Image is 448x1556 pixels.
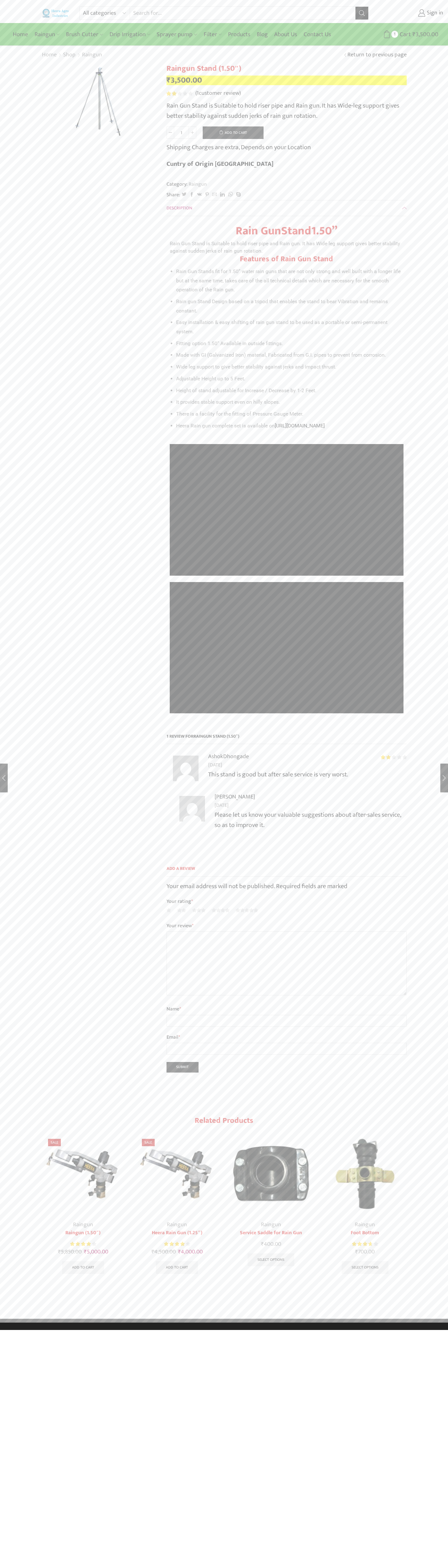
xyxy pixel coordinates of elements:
[10,27,31,42] a: Home
[156,1261,198,1274] a: Add to cart: “Heera Rain Gun (1.25")”
[48,1139,61,1146] span: Sale
[261,1239,281,1249] bdi: 400.00
[167,204,192,212] span: Description
[212,907,230,914] a: 4 of 5 stars
[167,74,171,87] span: ₹
[320,1129,411,1278] div: 4 / 7
[164,1241,190,1247] div: Rated 4.00 out of 5
[135,1132,219,1216] img: Heera Raingun 1.50
[195,1114,253,1127] span: Related products
[323,1132,407,1216] img: Foot Bottom
[151,1247,154,1257] span: ₹
[254,27,271,42] a: Blog
[167,181,207,188] span: Category:
[176,386,403,395] li: Height of stand adjustable for Increase / Decrease by 1-2 Feet.
[200,27,225,42] a: Filter
[240,253,333,265] strong: Features of Rain Gun Stand
[352,1241,378,1247] div: Rated 3.75 out of 5
[176,421,403,431] li: Heera Rain gun complete set is available on
[347,51,407,59] a: Return to previous page
[42,51,102,59] nav: Breadcrumb
[167,191,180,199] span: Share:
[164,1241,185,1247] span: Rated out of 5
[230,1229,313,1237] a: Service Saddle for Rain Gun
[176,398,403,407] li: It provides stable support even on hilly slopes.
[236,907,258,914] a: 5 of 5 stars
[176,339,403,348] li: Fitting option 1.50″ Available in outside fittings.
[42,51,57,59] a: Home
[248,1253,294,1266] a: Select options for “Service Saddle for Rain Gun”
[167,1033,407,1041] label: Email
[176,374,403,384] li: Adjustable Height up to 5 Feet.
[176,267,403,295] li: Rain Gun Stands fit for 1.50” water rain guns that are not only strong and well built with a long...
[70,1241,91,1247] span: Rated out of 5
[355,1247,358,1257] span: ₹
[391,31,398,37] span: 1
[352,1241,371,1247] span: Rated out of 5
[170,224,403,431] div: Rain Gun Stand is Suitable to hold riser pipe and Rain gun. It has Wide leg support gives better ...
[425,9,443,17] span: Sign in
[271,27,300,42] a: About Us
[215,801,407,810] time: [DATE]
[58,1247,61,1257] span: ₹
[323,1229,407,1237] a: Foot Bottom
[178,1247,203,1257] bdi: 4,000.00
[167,200,407,216] a: Description
[208,752,249,761] strong: AshokDhongade
[167,91,194,96] span: 1
[226,1129,317,1270] div: 3 / 7
[42,1132,125,1216] img: Heera Raingun 1.50
[176,297,403,315] li: Rain gun Stand Design based on a tripod that enables the stand to bear Vibration and remains cons...
[176,409,403,419] li: There is a facility for the fitting of Pressure Gauge Meter.
[167,865,407,877] span: Add a review
[375,28,438,40] a: 1 Cart ₹3,500.00
[167,74,202,87] bdi: 3,500.00
[176,362,403,372] li: Wide leg support to give better stability against jerks and impact thrust.
[281,221,311,240] span: Stand
[225,27,254,42] a: Products
[31,27,63,42] a: Raingun
[151,1247,176,1257] bdi: 4,500.00
[170,582,403,714] iframe: Rain gun installation | Rain gun irrigation equipment | Sprinkler pipe
[167,91,192,96] div: Rated 2.00 out of 5
[106,27,153,42] a: Drip Irrigation
[167,64,407,73] h1: Raingun Stand (1.50″)
[167,1220,187,1229] a: Raingun
[84,1247,108,1257] bdi: 5,000.00
[412,29,416,39] span: ₹
[167,1005,407,1013] label: Name
[62,1261,104,1274] a: Add to cart: “Raingun (1.50")”
[132,1129,223,1278] div: 2 / 7
[378,7,443,19] a: Sign in
[300,27,334,42] a: Contact Us
[230,1132,313,1216] img: Service Saddle For Rain Gun
[167,922,407,930] label: Your review
[215,792,255,801] strong: [PERSON_NAME]
[177,907,186,914] a: 2 of 5 stars
[261,1239,264,1249] span: ₹
[167,898,407,905] label: Your rating
[167,1062,199,1073] input: Submit
[355,1247,375,1257] bdi: 700.00
[412,29,438,39] bdi: 3,500.00
[174,126,189,139] input: Product quantity
[193,733,240,740] span: Raingun Stand (1.50″)
[176,351,403,360] li: Made with GI (Galvanized Iron) material, Fabricated from G.I. pipes to prevent from corrosion.
[203,126,264,139] button: Add to cart
[70,1241,96,1247] div: Rated 4.00 out of 5
[355,1220,375,1229] a: Raingun
[275,423,325,429] a: [URL][DOMAIN_NAME]
[142,1139,155,1146] span: Sale
[178,1247,181,1257] span: ₹
[38,1129,129,1278] div: 1 / 7
[381,755,407,759] div: Rated 2 out of 5
[381,755,391,759] span: Rated out of 5
[208,761,407,769] time: [DATE]
[73,1220,93,1229] a: Raingun
[167,881,347,892] span: Your email address will not be published. Required fields are marked
[236,221,338,240] strong: Rain Gun 1.50”
[167,158,273,169] b: Cuntry of Origin [GEOGRAPHIC_DATA]
[342,1261,388,1274] a: Select options for “Foot Bottom”
[398,30,411,39] span: Cart
[215,810,407,830] p: Please let us know your valuable suggestions about after-sales service, so as to improve it.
